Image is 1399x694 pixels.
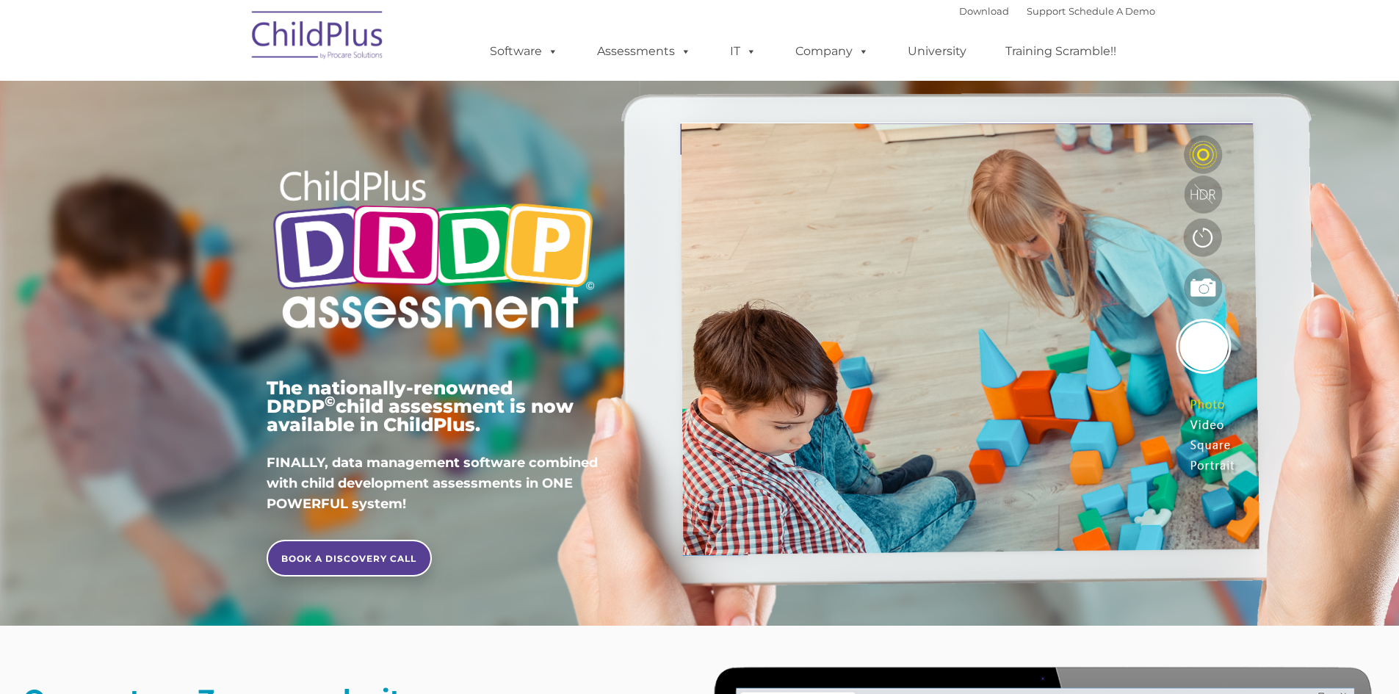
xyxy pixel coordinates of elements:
[893,37,981,66] a: University
[781,37,883,66] a: Company
[267,151,600,353] img: Copyright - DRDP Logo Light
[475,37,573,66] a: Software
[1027,5,1066,17] a: Support
[959,5,1009,17] a: Download
[267,455,598,512] span: FINALLY, data management software combined with child development assessments in ONE POWERFUL sys...
[991,37,1131,66] a: Training Scramble!!
[715,37,771,66] a: IT
[1069,5,1155,17] a: Schedule A Demo
[582,37,706,66] a: Assessments
[267,540,432,576] a: BOOK A DISCOVERY CALL
[245,1,391,74] img: ChildPlus by Procare Solutions
[267,377,574,435] span: The nationally-renowned DRDP child assessment is now available in ChildPlus.
[959,5,1155,17] font: |
[325,393,336,410] sup: ©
